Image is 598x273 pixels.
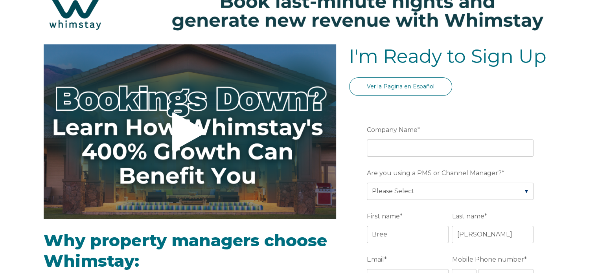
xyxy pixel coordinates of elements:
span: Are you using a PMS or Channel Manager? [367,167,502,179]
span: First name [367,210,400,222]
span: I'm Ready to Sign Up [349,45,546,68]
span: Mobile Phone number [452,253,524,266]
span: Why property managers choose Whimstay: [44,230,327,271]
span: Company Name [367,124,418,136]
span: Email [367,253,384,266]
a: Ver la Pagina en Español [349,77,452,96]
span: Last name [452,210,484,222]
